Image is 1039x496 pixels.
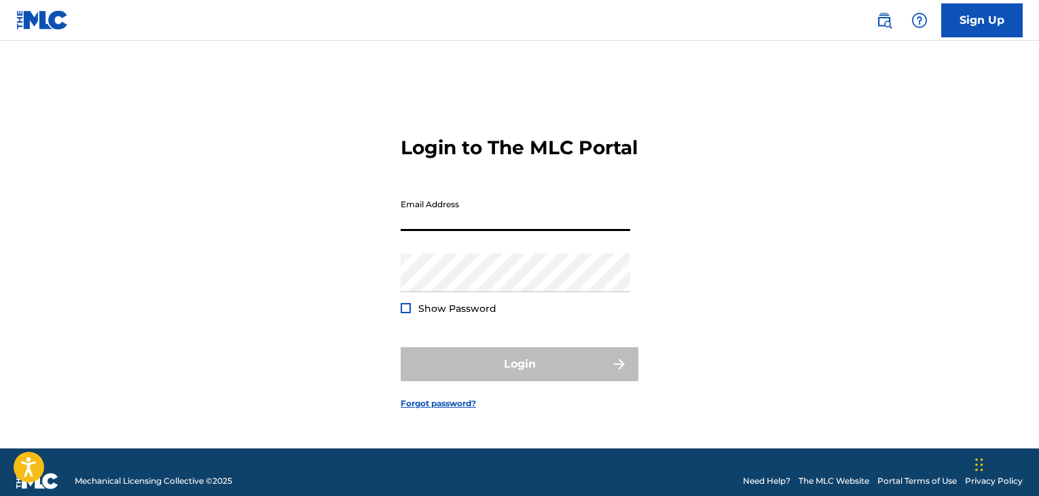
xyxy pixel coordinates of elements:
a: Need Help? [743,475,790,487]
a: Sign Up [941,3,1023,37]
div: Μεταφορά [975,444,983,485]
h3: Login to The MLC Portal [401,136,638,160]
a: Portal Terms of Use [877,475,957,487]
iframe: Chat Widget [971,431,1039,496]
img: MLC Logo [16,10,69,30]
a: Public Search [871,7,898,34]
a: The MLC Website [799,475,869,487]
span: Show Password [418,302,496,315]
img: logo [16,473,58,489]
img: search [876,12,892,29]
span: Mechanical Licensing Collective © 2025 [75,475,232,487]
img: help [911,12,928,29]
div: Widget συνομιλίας [971,431,1039,496]
a: Privacy Policy [965,475,1023,487]
div: Help [906,7,933,34]
a: Forgot password? [401,397,476,410]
